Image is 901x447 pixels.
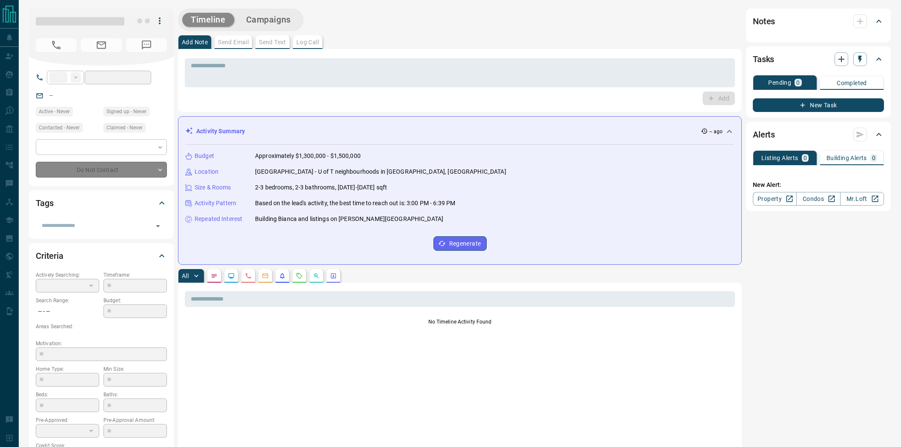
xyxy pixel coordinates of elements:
p: Baths: [103,391,167,398]
p: [GEOGRAPHIC_DATA] - U of T neighbourhoods in [GEOGRAPHIC_DATA], [GEOGRAPHIC_DATA] [255,167,506,176]
button: Regenerate [433,236,487,251]
p: Pending [768,80,791,86]
p: Actively Searching: [36,271,99,279]
svg: Agent Actions [330,272,337,279]
p: Approximately $1,300,000 - $1,500,000 [255,152,361,160]
p: Add Note [182,39,208,45]
p: Motivation: [36,340,167,347]
h2: Alerts [753,128,775,141]
h2: Tasks [753,52,774,66]
p: Activity Summary [196,127,245,136]
p: Areas Searched: [36,323,167,330]
p: Beds: [36,391,99,398]
p: Pre-Approval Amount: [103,416,167,424]
span: Active - Never [39,107,70,116]
p: Pre-Approved: [36,416,99,424]
p: Based on the lead's activity, the best time to reach out is: 3:00 PM - 6:39 PM [255,199,455,208]
p: Budget [195,152,214,160]
p: 0 [803,155,807,161]
span: Claimed - Never [106,123,143,132]
p: Completed [837,80,867,86]
p: New Alert: [753,181,884,189]
svg: Listing Alerts [279,272,286,279]
div: Tasks [753,49,884,69]
p: Home Type: [36,365,99,373]
h2: Notes [753,14,775,28]
a: Mr.Loft [840,192,884,206]
p: All [182,273,189,279]
svg: Opportunities [313,272,320,279]
p: -- - -- [36,304,99,318]
a: Property [753,192,797,206]
p: -- ago [709,128,723,135]
svg: Calls [245,272,252,279]
span: Signed up - Never [106,107,146,116]
svg: Emails [262,272,269,279]
div: Tags [36,193,167,213]
button: New Task [753,98,884,112]
span: No Number [126,38,167,52]
p: Location [195,167,218,176]
p: Building Alerts [826,155,867,161]
svg: Notes [211,272,218,279]
button: Open [152,220,164,232]
p: Activity Pattern [195,199,236,208]
div: Activity Summary-- ago [185,123,735,139]
span: Contacted - Never [39,123,80,132]
h2: Criteria [36,249,63,263]
p: 0 [872,155,875,161]
p: Search Range: [36,297,99,304]
p: Size & Rooms [195,183,231,192]
p: Budget: [103,297,167,304]
span: No Number [36,38,77,52]
svg: Requests [296,272,303,279]
p: No Timeline Activity Found [185,318,735,326]
p: Building Bianca and listings on [PERSON_NAME][GEOGRAPHIC_DATA] [255,215,443,223]
p: Listing Alerts [761,155,798,161]
p: Repeated Interest [195,215,242,223]
p: 2-3 bedrooms, 2-3 bathrooms, [DATE]-[DATE] sqft [255,183,387,192]
div: Alerts [753,124,884,145]
p: 0 [796,80,800,86]
button: Timeline [182,13,234,27]
button: Campaigns [238,13,299,27]
p: Min Size: [103,365,167,373]
div: Criteria [36,246,167,266]
span: No Email [81,38,122,52]
h2: Tags [36,196,53,210]
svg: Lead Browsing Activity [228,272,235,279]
a: -- [49,92,53,99]
a: Condos [796,192,840,206]
p: Timeframe: [103,271,167,279]
div: Do Not Contact [36,162,167,178]
div: Notes [753,11,884,32]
